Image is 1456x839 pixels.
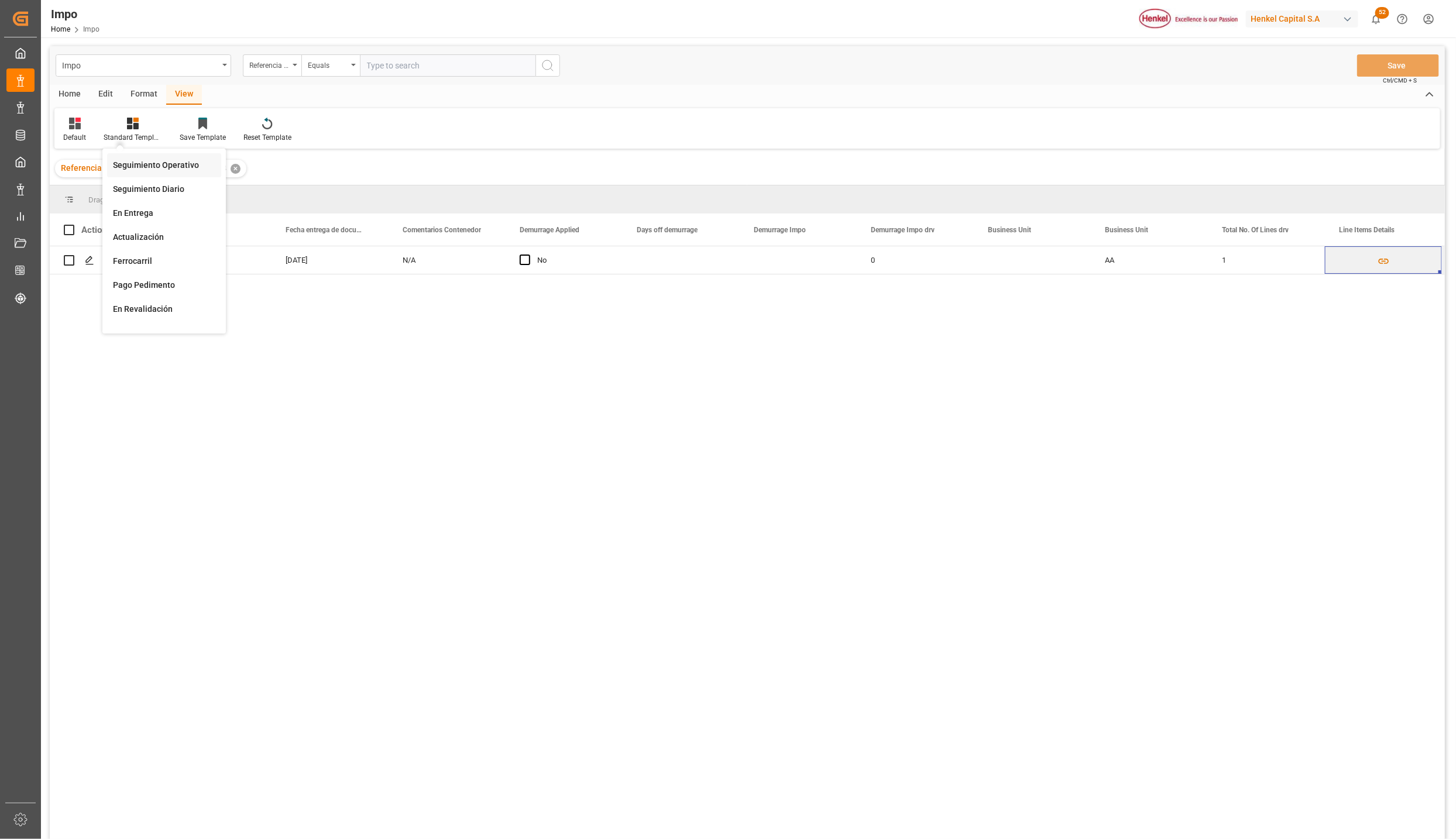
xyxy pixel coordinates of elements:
[81,225,107,235] div: Action
[301,54,360,77] button: open menu
[871,226,935,234] span: Demurrage Impo drv
[113,327,215,339] div: Daily Deliveries
[113,207,215,219] div: En Entrega
[1383,76,1417,85] span: Ctrl/CMD + S
[113,183,215,195] div: Seguimiento Diario
[113,303,215,315] div: En Revalidación
[113,279,215,291] div: Pago Pedimento
[243,132,291,143] div: Reset Template
[1139,9,1238,29] img: Henkel%20logo.jpg_1689854090.jpg
[535,54,560,77] button: search button
[62,57,218,72] div: Impo
[1389,6,1416,32] button: Help Center
[857,246,974,274] div: 0
[113,159,215,171] div: Seguimiento Operativo
[1208,246,1325,274] div: 1
[50,246,120,274] div: Press SPACE to select this row.
[231,164,241,174] div: ✕
[637,226,698,234] span: Days off demurrage
[122,85,166,105] div: Format
[1091,246,1208,274] div: AA
[63,132,86,143] div: Default
[1339,226,1395,234] span: Line Items Details
[104,132,162,143] div: Standard Templates
[88,195,180,204] span: Drag here to set row groups
[1105,226,1148,234] span: Business Unit
[389,246,506,274] div: N/A
[51,25,70,33] a: Home
[272,246,389,274] div: [DATE]
[50,85,90,105] div: Home
[243,54,301,77] button: open menu
[286,226,364,234] span: Fecha entrega de documentos
[520,226,579,234] span: Demurrage Applied
[166,85,202,105] div: View
[360,54,535,77] input: Type to search
[1222,226,1289,234] span: Total No. Of Lines drv
[308,57,348,71] div: Equals
[1375,7,1389,19] span: 52
[537,247,609,274] div: No
[113,231,215,243] div: Actualización
[61,163,139,173] span: Referencia Leschaco
[1363,6,1389,32] button: show 52 new notifications
[754,226,806,234] span: Demurrage Impo
[1246,11,1358,27] div: Henkel Capital S.A
[988,226,1031,234] span: Business Unit
[249,57,289,71] div: Referencia Leschaco
[113,255,215,267] div: Ferrocarril
[90,85,122,105] div: Edit
[1246,8,1363,30] button: Henkel Capital S.A
[1357,54,1439,77] button: Save
[403,226,481,234] span: Comentarios Contenedor
[180,132,226,143] div: Save Template
[51,5,99,23] div: Impo
[56,54,231,77] button: open menu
